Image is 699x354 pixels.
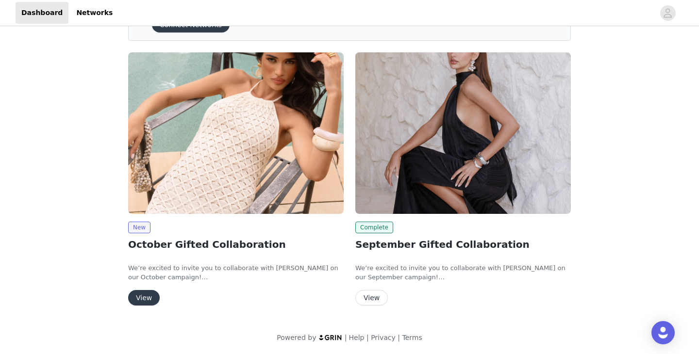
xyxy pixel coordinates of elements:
[128,294,160,302] a: View
[16,2,68,24] a: Dashboard
[277,334,316,341] span: Powered by
[128,52,344,214] img: Peppermayo EU
[349,334,365,341] a: Help
[402,334,422,341] a: Terms
[355,263,571,282] p: We’re excited to invite you to collaborate with [PERSON_NAME] on our September campaign!
[366,334,369,341] span: |
[651,321,675,344] div: Open Intercom Messenger
[663,5,672,21] div: avatar
[128,290,160,306] button: View
[70,2,118,24] a: Networks
[355,237,571,252] h2: September Gifted Collaboration
[355,294,388,302] a: View
[128,237,344,252] h2: October Gifted Collaboration
[318,334,343,340] img: logo
[355,222,393,233] span: Complete
[355,52,571,214] img: Peppermayo EU
[128,222,150,233] span: New
[398,334,400,341] span: |
[371,334,396,341] a: Privacy
[345,334,347,341] span: |
[128,263,344,282] p: We’re excited to invite you to collaborate with [PERSON_NAME] on our October campaign!
[355,290,388,306] button: View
